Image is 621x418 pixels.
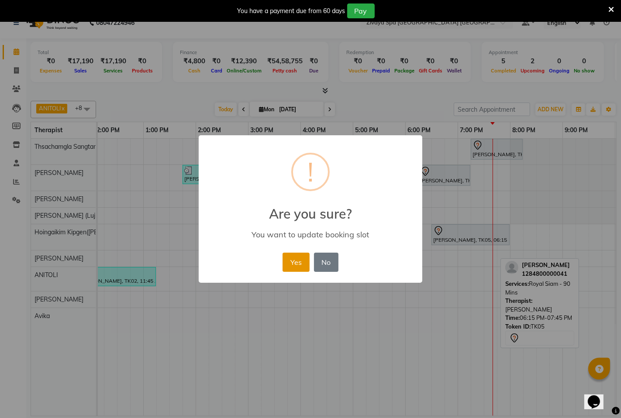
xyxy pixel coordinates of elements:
button: Yes [283,253,309,272]
iframe: chat widget [584,383,612,409]
h2: Are you sure? [199,195,422,222]
div: ! [307,154,314,189]
button: Pay [347,3,375,18]
div: You have a payment due from 60 days [238,7,345,16]
div: You want to update booking slot [211,230,410,240]
button: No [314,253,338,272]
